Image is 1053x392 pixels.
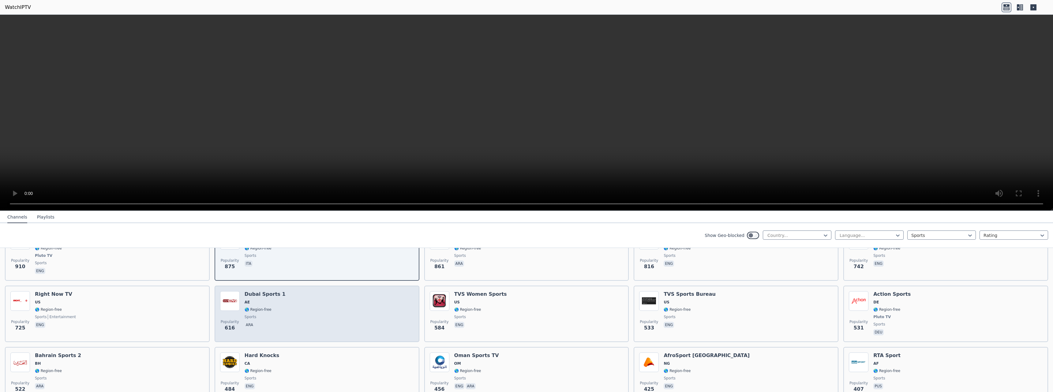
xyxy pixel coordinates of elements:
[466,383,475,389] p: ara
[10,291,30,311] img: Right Now TV
[849,258,868,263] span: Popularity
[454,368,481,373] span: 🌎 Region-free
[853,263,864,270] span: 742
[664,261,674,267] p: eng
[640,258,658,263] span: Popularity
[245,368,272,373] span: 🌎 Region-free
[454,307,481,312] span: 🌎 Region-free
[35,246,62,251] span: 🌎 Region-free
[220,352,240,372] img: Hard Knocks
[10,352,30,372] img: Bahrain Sports 2
[873,361,879,366] span: AF
[664,322,674,328] p: eng
[873,314,891,319] span: Pluto TV
[245,352,279,359] h6: Hard Knocks
[35,253,52,258] span: Pluto TV
[454,261,464,267] p: ara
[644,263,654,270] span: 816
[873,322,885,327] span: sports
[640,319,658,324] span: Popularity
[430,352,449,372] img: Oman Sports TV
[664,307,691,312] span: 🌎 Region-free
[873,383,883,389] p: pus
[35,376,47,381] span: sports
[37,211,54,223] button: Playlists
[454,376,466,381] span: sports
[35,300,40,305] span: US
[664,368,691,373] span: 🌎 Region-free
[35,307,62,312] span: 🌎 Region-free
[664,376,675,381] span: sports
[35,361,41,366] span: BH
[7,211,27,223] button: Channels
[454,322,465,328] p: eng
[220,291,240,311] img: Dubai Sports 1
[225,324,235,332] span: 616
[245,376,256,381] span: sports
[11,319,29,324] span: Popularity
[15,324,25,332] span: 725
[35,268,45,274] p: eng
[873,253,885,258] span: sports
[225,263,235,270] span: 875
[454,300,460,305] span: US
[245,322,254,328] p: ara
[434,263,444,270] span: 861
[873,246,900,251] span: 🌎 Region-free
[454,253,466,258] span: sports
[664,291,716,297] h6: TVS Sports Bureau
[664,253,675,258] span: sports
[430,291,449,311] img: TVS Women Sports
[873,307,900,312] span: 🌎 Region-free
[35,314,47,319] span: sports
[640,381,658,386] span: Popularity
[221,319,239,324] span: Popularity
[664,383,674,389] p: eng
[664,361,670,366] span: NG
[454,361,461,366] span: OM
[639,352,659,372] img: AfroSport Nigeria
[430,319,449,324] span: Popularity
[245,261,253,267] p: ita
[705,232,744,238] label: Show Geo-blocked
[245,300,250,305] span: AE
[245,383,255,389] p: eng
[245,253,256,258] span: sports
[245,291,286,297] h6: Dubai Sports 1
[35,383,45,389] p: ara
[15,263,25,270] span: 910
[430,258,449,263] span: Popularity
[664,246,691,251] span: 🌎 Region-free
[48,314,76,319] span: entertainment
[873,329,884,335] p: deu
[849,291,868,311] img: Action Sports
[11,381,29,386] span: Popularity
[454,314,466,319] span: sports
[853,324,864,332] span: 531
[873,376,885,381] span: sports
[849,319,868,324] span: Popularity
[5,4,31,11] a: WatchIPTV
[454,352,499,359] h6: Oman Sports TV
[245,246,272,251] span: 🌎 Region-free
[644,324,654,332] span: 533
[454,383,465,389] p: eng
[430,381,449,386] span: Popularity
[245,307,272,312] span: 🌎 Region-free
[454,291,507,297] h6: TVS Women Sports
[873,352,901,359] h6: RTA Sport
[221,258,239,263] span: Popularity
[873,261,884,267] p: eng
[849,381,868,386] span: Popularity
[664,352,750,359] h6: AfroSport [GEOGRAPHIC_DATA]
[873,300,879,305] span: DE
[664,300,669,305] span: US
[664,314,675,319] span: sports
[35,352,81,359] h6: Bahrain Sports 2
[35,261,47,265] span: sports
[35,368,62,373] span: 🌎 Region-free
[35,291,76,297] h6: Right Now TV
[11,258,29,263] span: Popularity
[873,291,911,297] h6: Action Sports
[245,361,250,366] span: CA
